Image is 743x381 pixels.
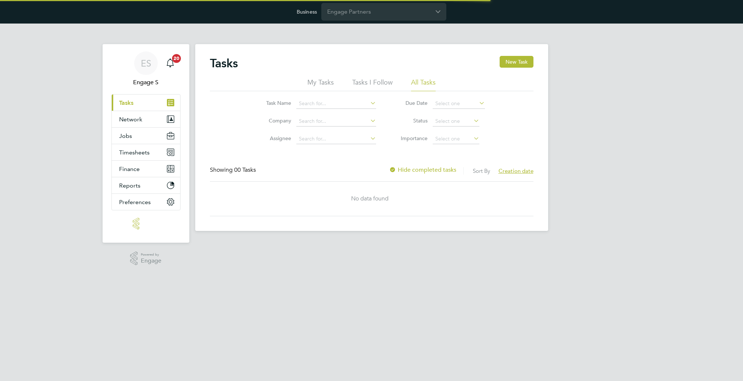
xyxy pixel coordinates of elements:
span: Engage S [111,78,181,87]
button: Network [112,111,180,127]
a: 20 [163,51,178,75]
button: Timesheets [112,144,180,160]
button: Preferences [112,194,180,210]
input: Select one [433,116,479,127]
nav: Main navigation [103,44,189,243]
a: Tasks [112,95,180,111]
label: Task Name [258,100,291,106]
div: No data found [210,195,530,203]
a: Powered byEngage [130,252,161,266]
label: Status [394,117,428,124]
img: engage-logo-retina.png [133,218,159,229]
span: 20 [172,54,181,63]
input: Select one [433,134,479,144]
button: Finance [112,161,180,177]
span: Engage [141,258,161,264]
span: Jobs [119,132,132,139]
input: Search for... [296,134,376,144]
span: Network [119,116,142,123]
span: Powered by [141,252,161,258]
button: Jobs [112,128,180,144]
li: My Tasks [307,78,334,91]
input: Search for... [296,116,376,127]
label: Hide completed tasks [389,166,456,174]
span: Reports [119,182,140,189]
label: Company [258,117,291,124]
label: Importance [394,135,428,142]
input: Select one [433,99,485,109]
span: Creation date [499,167,533,174]
a: ESEngage S [111,51,181,87]
span: ES [141,58,151,68]
label: Business [297,8,317,15]
span: 00 Tasks [234,166,256,174]
span: Tasks [119,99,133,106]
span: Preferences [119,199,151,206]
span: Timesheets [119,149,150,156]
label: Assignee [258,135,291,142]
button: New Task [500,56,533,68]
h2: Tasks [210,56,238,71]
a: Go to home page [111,218,181,229]
label: Sort By [473,167,490,174]
li: All Tasks [411,78,436,91]
input: Search for... [296,99,376,109]
label: Due Date [394,100,428,106]
li: Tasks I Follow [352,78,393,91]
div: Showing [210,166,257,174]
button: Reports [112,177,180,193]
span: Finance [119,165,140,172]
